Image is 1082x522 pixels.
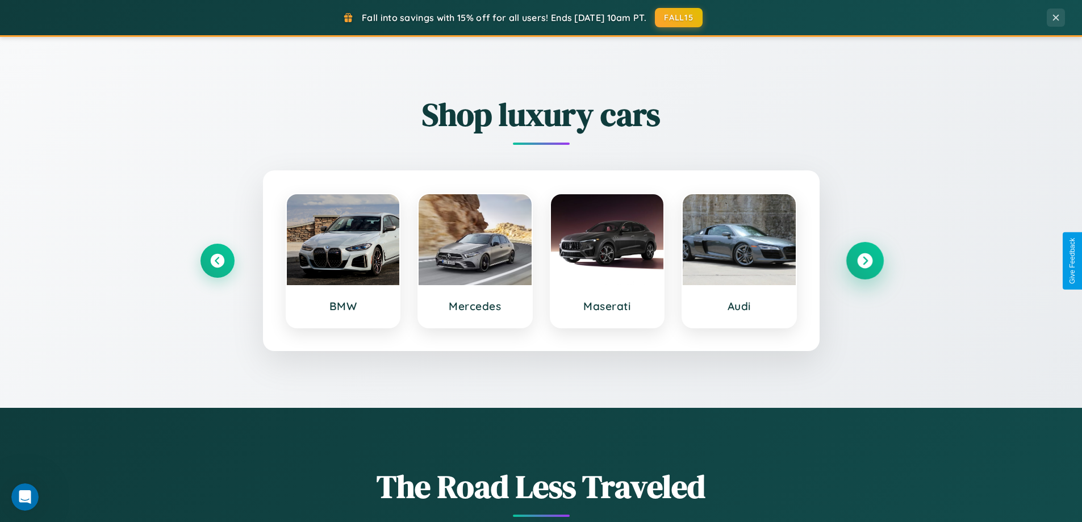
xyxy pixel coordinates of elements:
[694,299,784,313] h3: Audi
[362,12,646,23] span: Fall into savings with 15% off for all users! Ends [DATE] 10am PT.
[430,299,520,313] h3: Mercedes
[200,465,882,508] h1: The Road Less Traveled
[298,299,388,313] h3: BMW
[11,483,39,511] iframe: Intercom live chat
[1068,238,1076,284] div: Give Feedback
[562,299,653,313] h3: Maserati
[200,93,882,136] h2: Shop luxury cars
[655,8,703,27] button: FALL15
